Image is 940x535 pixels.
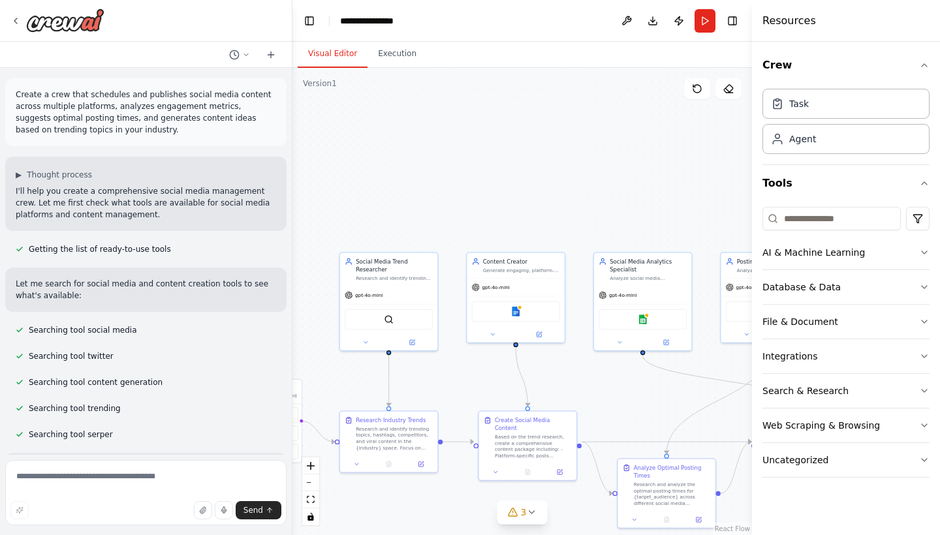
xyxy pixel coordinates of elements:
g: Edge from 028a1c72-18f9-42b7-b748-fba13c7099a6 to 43223bad-4b9e-485e-9d59-27bfe5d3df48 [639,355,809,406]
button: Visual Editor [298,40,368,68]
span: ▶ [16,170,22,180]
div: Version 1 [303,78,337,89]
button: Open in side panel [644,337,689,347]
button: No output available [650,515,683,525]
button: Switch to previous chat [224,47,255,63]
div: Posting Schedule Optimizer [737,258,814,266]
button: Crew [762,47,930,84]
div: Task [789,97,809,110]
button: Hide right sidebar [723,12,742,30]
div: Create Social Media Content [495,416,572,432]
g: Edge from a0daae81-cb42-4de2-84f4-304a01137a75 to 48d6ada4-e818-4b56-82d8-3fe79da2a937 [512,347,531,406]
g: Edge from 03f5d88f-7cb3-4c47-b832-20e558948827 to 541782d4-558f-458f-8390-8774b2f84825 [663,347,774,454]
div: Posting Schedule OptimizerAnalyze optimal posting times for {target_audience} across different so... [720,252,819,343]
div: Agent [789,132,816,145]
p: Create a crew that schedules and publishes social media content across multiple platforms, analyz... [16,89,276,136]
span: gpt-4o-mini [482,284,509,290]
span: Searching tool content generation [29,377,163,388]
span: Getting the list of ready-to-use tools [29,244,171,254]
g: Edge from 541782d4-558f-458f-8390-8774b2f84825 to 43223bad-4b9e-485e-9d59-27bfe5d3df48 [721,438,751,497]
span: gpt-4o-mini [355,292,383,299]
img: Logo [26,8,104,32]
span: Searching tool twitter [29,351,114,361]
div: Social Media Analytics Specialist [610,258,687,273]
div: Analyze social media performance data, track engagement metrics, and create comprehensive reports... [610,275,687,281]
div: Research and analyze the optimal posting times for {target_audience} across different social medi... [634,481,711,507]
span: Send [243,505,263,515]
button: Web Scraping & Browsing [762,408,930,442]
p: I'll help you create a comprehensive social media management crew. Let me first check what tools ... [16,185,276,221]
nav: breadcrumb [340,14,407,27]
button: zoom out [302,474,319,491]
button: Hide left sidebar [300,12,319,30]
g: Edge from ef54c1d2-e605-4400-a6f4-20ddb5e18fa5 to 9b38b81d-e0db-49bb-bfd1-6e73b8b5cbdf [385,355,393,406]
div: Based on the trend research, create a comprehensive content package including: - Platform-specifi... [495,434,572,459]
div: Research Industry TrendsResearch and identify trending topics, hashtags, competitors, and viral c... [339,410,439,472]
div: Generate engaging, platform-specific social media content including captions, hashtags, and posti... [483,267,560,273]
div: Social Media Trend ResearcherResearch and identify trending topics, hashtags, and content themes ... [339,252,439,351]
button: Improve this prompt [10,501,29,519]
span: 3 [521,506,527,519]
span: Searching tool social media [29,325,137,335]
g: Edge from 48d6ada4-e818-4b56-82d8-3fe79da2a937 to 541782d4-558f-458f-8390-8774b2f84825 [582,438,612,497]
button: Uncategorized [762,443,930,477]
button: Click to speak your automation idea [215,501,233,519]
button: ▶Thought process [16,170,92,180]
h4: Resources [762,13,816,29]
img: Google sheets [638,314,648,324]
img: Google docs [511,307,521,316]
div: Research and identify trending topics, hashtags, competitors, and viral content in the {industry}... [356,425,433,451]
button: AI & Machine Learning [762,236,930,269]
div: Content Creator [483,258,560,266]
div: Analyze Optimal Posting TimesResearch and analyze the optimal posting times for {target_audience}... [617,458,716,528]
div: Tools [762,202,930,488]
div: Content CreatorGenerate engaging, platform-specific social media content including captions, hash... [466,252,565,343]
div: Analyze Optimal Posting Times [634,464,711,480]
button: Open in side panel [407,459,435,469]
button: Execution [368,40,427,68]
span: gpt-4o-mini [736,284,764,290]
g: Edge from 9b38b81d-e0db-49bb-bfd1-6e73b8b5cbdf to 48d6ada4-e818-4b56-82d8-3fe79da2a937 [443,438,473,446]
p: Let me search for social media and content creation tools to see what's available: [16,278,276,301]
div: Web Scraping & Browsing [762,419,880,432]
span: Searching tool serper [29,429,113,440]
button: Search & Research [762,374,930,408]
span: Searching tool trending [29,403,121,414]
div: Search & Research [762,384,849,397]
div: React Flow controls [302,457,319,525]
button: Open in side panel [546,467,574,477]
button: Send [236,501,281,519]
img: SerperDevTool [384,314,394,324]
p: No triggers configured [243,392,296,399]
div: Social Media Trend Researcher [356,258,433,273]
button: Open in side panel [685,515,712,525]
button: toggle interactivity [302,508,319,525]
div: Crew [762,84,930,164]
button: zoom in [302,457,319,474]
button: Open in side panel [516,329,561,339]
button: No output available [372,459,405,469]
button: Upload files [194,501,212,519]
div: Uncategorized [762,453,828,466]
button: 3 [497,500,548,525]
div: AI & Machine Learning [762,246,865,259]
button: Open in side panel [390,337,435,347]
g: Edge from triggers to 9b38b81d-e0db-49bb-bfd1-6e73b8b5cbdf [301,417,335,446]
div: Analyze optimal posting times for {target_audience} across different social media platforms and c... [737,267,814,273]
a: React Flow attribution [715,525,750,532]
h3: Triggers [243,384,296,392]
div: Database & Data [762,281,841,294]
button: File & Document [762,305,930,339]
button: Start a new chat [260,47,281,63]
div: Social Media Analytics SpecialistAnalyze social media performance data, track engagement metrics,... [593,252,693,351]
button: No output available [511,467,544,477]
div: File & Document [762,315,838,328]
span: gpt-4o-mini [609,292,636,299]
div: Integrations [762,350,817,363]
button: Database & Data [762,270,930,304]
div: Research and identify trending topics, hashtags, and content themes relevant to {industry} to inf... [356,275,433,281]
button: Tools [762,165,930,202]
div: Research Industry Trends [356,416,426,424]
button: Integrations [762,339,930,373]
span: Thought process [27,170,92,180]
